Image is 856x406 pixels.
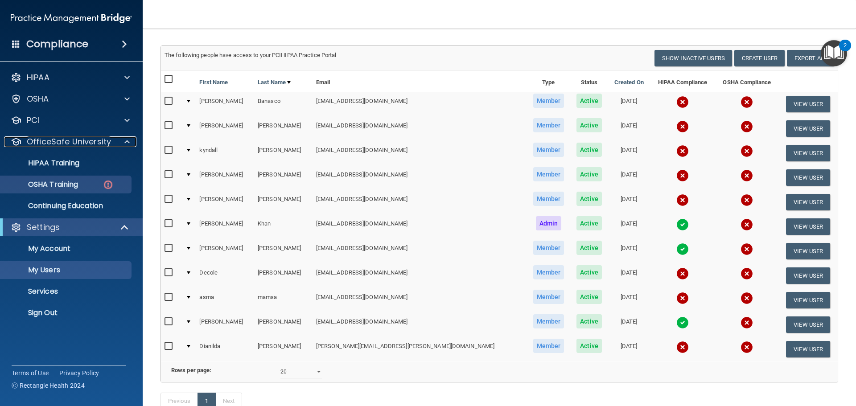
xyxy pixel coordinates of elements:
td: kyndall [196,141,254,165]
td: Khan [254,214,313,239]
span: Active [576,143,602,157]
img: cross.ca9f0e7f.svg [676,292,689,304]
td: [DATE] [608,165,650,190]
td: [PERSON_NAME][EMAIL_ADDRESS][PERSON_NAME][DOMAIN_NAME] [313,337,527,361]
th: OSHA Compliance [715,70,778,92]
img: cross.ca9f0e7f.svg [741,267,753,280]
p: HIPAA [27,72,49,83]
td: Decole [196,263,254,288]
a: PCI [11,115,130,126]
td: [PERSON_NAME] [254,190,313,214]
img: cross.ca9f0e7f.svg [741,145,753,157]
td: [DATE] [608,288,650,312]
button: View User [786,316,830,333]
button: View User [786,292,830,308]
td: [PERSON_NAME] [196,165,254,190]
td: asma [196,288,254,312]
span: Member [533,241,564,255]
img: cross.ca9f0e7f.svg [741,341,753,353]
span: Active [576,265,602,279]
a: Privacy Policy [59,369,99,377]
span: Active [576,314,602,328]
img: cross.ca9f0e7f.svg [676,194,689,206]
span: Active [576,339,602,353]
td: [PERSON_NAME] [196,312,254,337]
td: [DATE] [608,312,650,337]
a: HIPAA [11,72,130,83]
b: Rows per page: [171,367,211,373]
img: danger-circle.6113f641.png [103,179,114,190]
td: [DATE] [608,214,650,239]
td: [PERSON_NAME] [196,214,254,239]
span: Active [576,216,602,230]
span: Admin [536,216,562,230]
span: Member [533,339,564,353]
p: My Users [6,266,128,275]
img: cross.ca9f0e7f.svg [676,120,689,133]
img: tick.e7d51cea.svg [676,316,689,329]
iframe: Drift Widget Chat Controller [702,343,845,378]
p: Sign Out [6,308,128,317]
td: [DATE] [608,116,650,141]
th: Type [527,70,571,92]
span: Active [576,192,602,206]
td: [PERSON_NAME] [196,92,254,116]
td: [EMAIL_ADDRESS][DOMAIN_NAME] [313,92,527,116]
a: OfficeSafe University [11,136,130,147]
td: [DATE] [608,239,650,263]
td: [PERSON_NAME] [254,165,313,190]
h4: Compliance [26,38,88,50]
img: cross.ca9f0e7f.svg [741,96,753,108]
th: Status [571,70,608,92]
img: cross.ca9f0e7f.svg [741,292,753,304]
span: Active [576,167,602,181]
p: OSHA Training [6,180,78,189]
button: View User [786,267,830,284]
button: Create User [734,50,785,66]
td: [EMAIL_ADDRESS][DOMAIN_NAME] [313,141,527,165]
button: View User [786,194,830,210]
a: Export All [787,50,834,66]
button: View User [786,120,830,137]
td: [PERSON_NAME] [254,337,313,361]
td: [PERSON_NAME] [196,116,254,141]
th: HIPAA Compliance [650,70,715,92]
span: Member [533,314,564,328]
span: Member [533,265,564,279]
img: cross.ca9f0e7f.svg [676,267,689,280]
img: tick.e7d51cea.svg [676,218,689,231]
a: Last Name [258,77,291,88]
td: [EMAIL_ADDRESS][DOMAIN_NAME] [313,116,527,141]
span: Ⓒ Rectangle Health 2024 [12,381,85,390]
td: [PERSON_NAME] [196,190,254,214]
td: [PERSON_NAME] [254,312,313,337]
p: OfficeSafe University [27,136,111,147]
td: [EMAIL_ADDRESS][DOMAIN_NAME] [313,288,527,312]
a: Terms of Use [12,369,49,377]
th: Email [313,70,527,92]
img: cross.ca9f0e7f.svg [676,145,689,157]
p: Continuing Education [6,201,128,210]
p: Services [6,287,128,296]
td: [PERSON_NAME] [254,116,313,141]
button: View User [786,169,830,186]
button: View User [786,341,830,357]
button: View User [786,218,830,235]
td: Banasco [254,92,313,116]
td: [EMAIL_ADDRESS][DOMAIN_NAME] [313,214,527,239]
td: [PERSON_NAME] [196,239,254,263]
td: [DATE] [608,141,650,165]
span: Member [533,192,564,206]
button: View User [786,243,830,259]
button: View User [786,145,830,161]
img: cross.ca9f0e7f.svg [741,218,753,231]
td: [DATE] [608,263,650,288]
p: My Account [6,244,128,253]
p: OSHA [27,94,49,104]
span: Active [576,290,602,304]
a: Created On [614,77,644,88]
img: PMB logo [11,9,132,27]
span: Active [576,118,602,132]
td: [DATE] [608,92,650,116]
td: Dianilda [196,337,254,361]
